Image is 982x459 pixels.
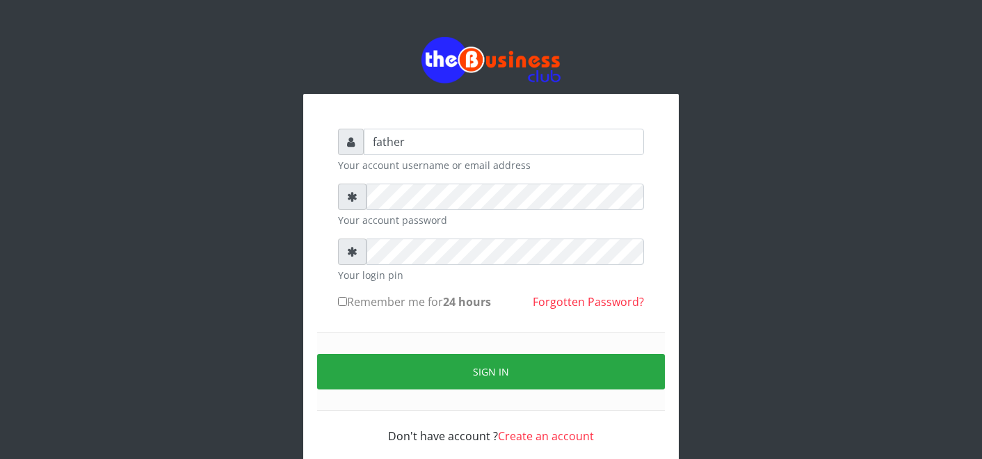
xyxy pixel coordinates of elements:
div: Don't have account ? [338,411,644,444]
b: 24 hours [443,294,491,309]
button: Sign in [317,354,665,389]
small: Your account username or email address [338,158,644,172]
small: Your account password [338,213,644,227]
a: Forgotten Password? [533,294,644,309]
label: Remember me for [338,293,491,310]
small: Your login pin [338,268,644,282]
a: Create an account [498,428,594,444]
input: Remember me for24 hours [338,297,347,306]
input: Username or email address [364,129,644,155]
